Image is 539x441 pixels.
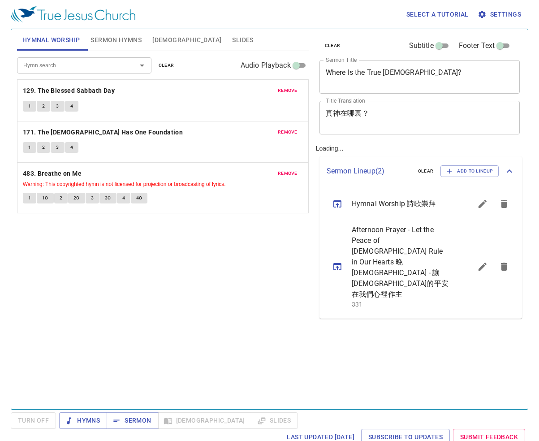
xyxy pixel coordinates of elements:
[105,194,111,202] span: 3C
[56,143,59,151] span: 3
[413,166,439,177] button: clear
[51,142,64,153] button: 3
[23,193,36,203] button: 1
[476,6,525,23] button: Settings
[28,194,31,202] span: 1
[65,101,78,112] button: 4
[11,6,135,22] img: True Jesus Church
[70,143,73,151] span: 4
[418,167,434,175] span: clear
[114,415,151,426] span: Sermon
[446,167,493,175] span: Add to Lineup
[59,412,107,429] button: Hymns
[159,61,174,69] span: clear
[28,143,31,151] span: 1
[278,86,298,95] span: remove
[99,193,116,203] button: 3C
[352,300,450,309] p: 331
[122,194,125,202] span: 4
[278,128,298,136] span: remove
[28,102,31,110] span: 1
[326,109,514,126] textarea: 真神在哪裏？
[23,142,36,153] button: 1
[326,68,514,85] textarea: Where Is the True [DEMOGRAPHIC_DATA]?
[406,9,469,20] span: Select a tutorial
[319,40,346,51] button: clear
[232,35,253,46] span: Slides
[352,225,450,300] span: Afternoon Prayer - Let the Peace of [DEMOGRAPHIC_DATA] Rule in Our Hearts 晚[DEMOGRAPHIC_DATA] - 讓...
[131,193,148,203] button: 4C
[91,35,142,46] span: Sermon Hymns
[327,166,411,177] p: Sermon Lineup ( 2 )
[325,42,341,50] span: clear
[23,85,116,96] button: 129. The Blessed Sabbath Day
[136,194,142,202] span: 4C
[37,193,54,203] button: 1C
[91,194,94,202] span: 3
[153,60,180,71] button: clear
[42,143,45,151] span: 2
[272,127,303,138] button: remove
[54,193,68,203] button: 2
[107,412,158,429] button: Sermon
[66,415,100,426] span: Hymns
[56,102,59,110] span: 3
[51,101,64,112] button: 3
[152,35,221,46] span: [DEMOGRAPHIC_DATA]
[37,101,50,112] button: 2
[272,168,303,179] button: remove
[23,101,36,112] button: 1
[73,194,80,202] span: 2C
[272,85,303,96] button: remove
[136,59,148,72] button: Open
[403,6,472,23] button: Select a tutorial
[37,142,50,153] button: 2
[23,127,185,138] button: 171. The [DEMOGRAPHIC_DATA] Has One Foundation
[479,9,521,20] span: Settings
[23,85,115,96] b: 129. The Blessed Sabbath Day
[459,40,495,51] span: Footer Text
[23,168,83,179] button: 483. Breathe on Me
[70,102,73,110] span: 4
[440,165,499,177] button: Add to Lineup
[23,127,183,138] b: 171. The [DEMOGRAPHIC_DATA] Has One Foundation
[409,40,434,51] span: Subtitle
[312,26,526,406] div: Loading...
[23,181,226,187] small: Warning: This copyrighted hymn is not licensed for projection or broadcasting of lyrics.
[42,194,48,202] span: 1C
[241,60,291,71] span: Audio Playback
[319,186,522,319] ul: sermon lineup list
[68,193,85,203] button: 2C
[65,142,78,153] button: 4
[86,193,99,203] button: 3
[117,193,130,203] button: 4
[352,199,450,209] span: Hymnal Worship 詩歌崇拜
[42,102,45,110] span: 2
[22,35,80,46] span: Hymnal Worship
[60,194,62,202] span: 2
[23,168,82,179] b: 483. Breathe on Me
[319,156,522,186] div: Sermon Lineup(2)clearAdd to Lineup
[278,169,298,177] span: remove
